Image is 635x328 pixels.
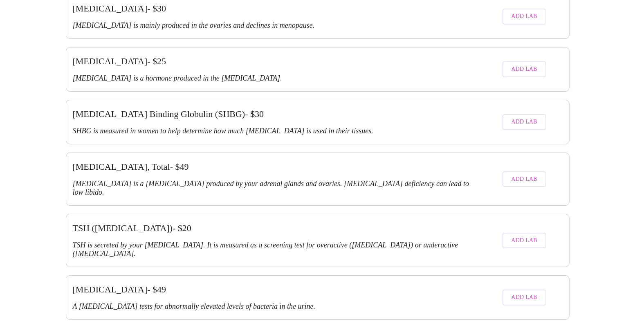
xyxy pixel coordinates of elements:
[73,284,473,295] h3: [MEDICAL_DATA] - $ 49
[512,292,538,303] span: Add Lab
[73,302,473,311] h3: A [MEDICAL_DATA] tests for abnormally elevated levels of bacteria in the urine.
[512,117,538,127] span: Add Lab
[73,180,473,197] h3: [MEDICAL_DATA] is a [MEDICAL_DATA] produced by your adrenal glands and ovaries. [MEDICAL_DATA] de...
[503,233,547,249] button: Add Lab
[73,109,473,119] h3: [MEDICAL_DATA] Binding Globulin (SHBG) - $ 30
[73,3,473,14] h3: [MEDICAL_DATA] - $ 30
[512,174,538,184] span: Add Lab
[512,236,538,246] span: Add Lab
[73,223,473,234] h3: TSH ([MEDICAL_DATA]) - $ 20
[512,64,538,74] span: Add Lab
[73,241,473,258] h3: TSH is secreted by your [MEDICAL_DATA]. It is measured as a screening test for overactive ([MEDIC...
[503,290,547,306] button: Add Lab
[503,114,547,130] button: Add Lab
[503,9,547,25] button: Add Lab
[503,61,547,77] button: Add Lab
[73,74,473,83] h3: [MEDICAL_DATA] is a hormone produced in the [MEDICAL_DATA].
[73,162,473,172] h3: [MEDICAL_DATA], Total - $ 49
[73,127,473,135] h3: SHBG is measured in women to help determine how much [MEDICAL_DATA] is used in their tissues.
[73,21,473,30] h3: [MEDICAL_DATA] is mainly produced in the ovaries and declines in menopause.
[512,11,538,22] span: Add Lab
[503,171,547,187] button: Add Lab
[73,56,473,67] h3: [MEDICAL_DATA] - $ 25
